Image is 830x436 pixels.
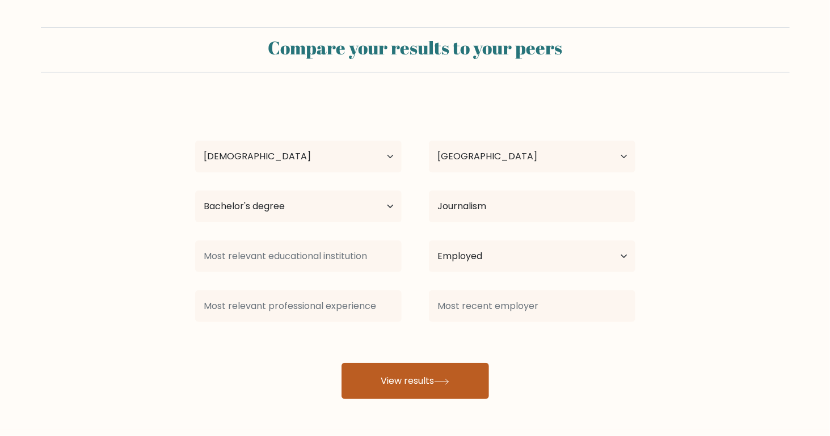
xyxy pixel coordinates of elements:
input: Most relevant educational institution [195,240,402,272]
h2: Compare your results to your peers [48,37,783,58]
input: What did you study? [429,191,635,222]
input: Most relevant professional experience [195,290,402,322]
input: Most recent employer [429,290,635,322]
button: View results [342,363,489,399]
